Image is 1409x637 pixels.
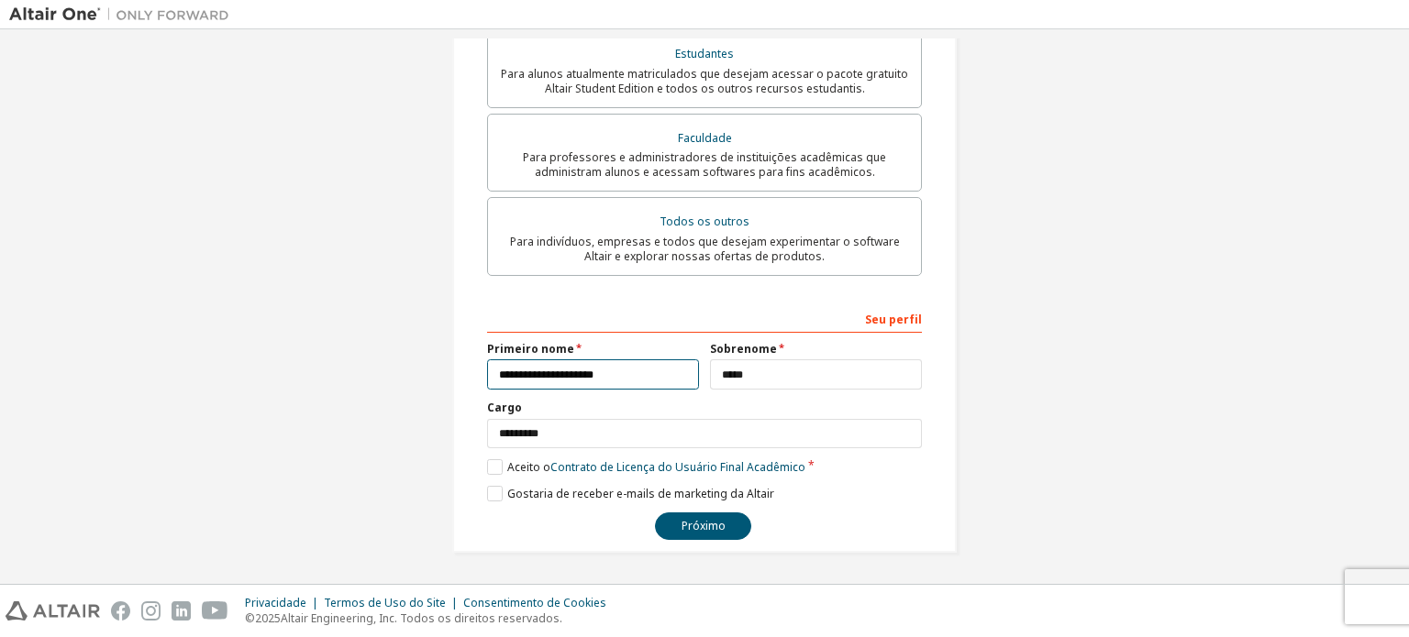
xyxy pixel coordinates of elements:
[172,601,191,621] img: linkedin.svg
[747,459,805,475] font: Acadêmico
[487,341,574,357] font: Primeiro nome
[523,149,886,180] font: Para professores e administradores de instituições acadêmicas que administram alunos e acessam so...
[675,46,734,61] font: Estudantes
[510,234,900,264] font: Para indivíduos, empresas e todos que desejam experimentar o software Altair e explorar nossas of...
[507,459,550,475] font: Aceito o
[324,595,446,610] font: Termos de Uso do Site
[245,610,255,626] font: ©
[660,214,749,229] font: Todos os outros
[111,601,130,621] img: facebook.svg
[507,486,774,501] font: Gostaria de receber e-mails de marketing da Altair
[678,130,732,146] font: Faculdade
[245,595,306,610] font: Privacidade
[255,610,281,626] font: 2025
[710,341,777,357] font: Sobrenome
[501,66,908,96] font: Para alunos atualmente matriculados que desejam acessar o pacote gratuito Altair Student Edition ...
[141,601,161,621] img: instagram.svg
[9,5,239,24] img: Altair Um
[202,601,228,621] img: youtube.svg
[487,400,522,415] font: Cargo
[550,459,744,475] font: Contrato de Licença do Usuário Final
[865,312,922,327] font: Seu perfil
[6,601,100,621] img: altair_logo.svg
[682,518,726,533] font: Próximo
[463,595,606,610] font: Consentimento de Cookies
[281,610,562,626] font: Altair Engineering, Inc. Todos os direitos reservados.
[655,512,751,540] button: Próximo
